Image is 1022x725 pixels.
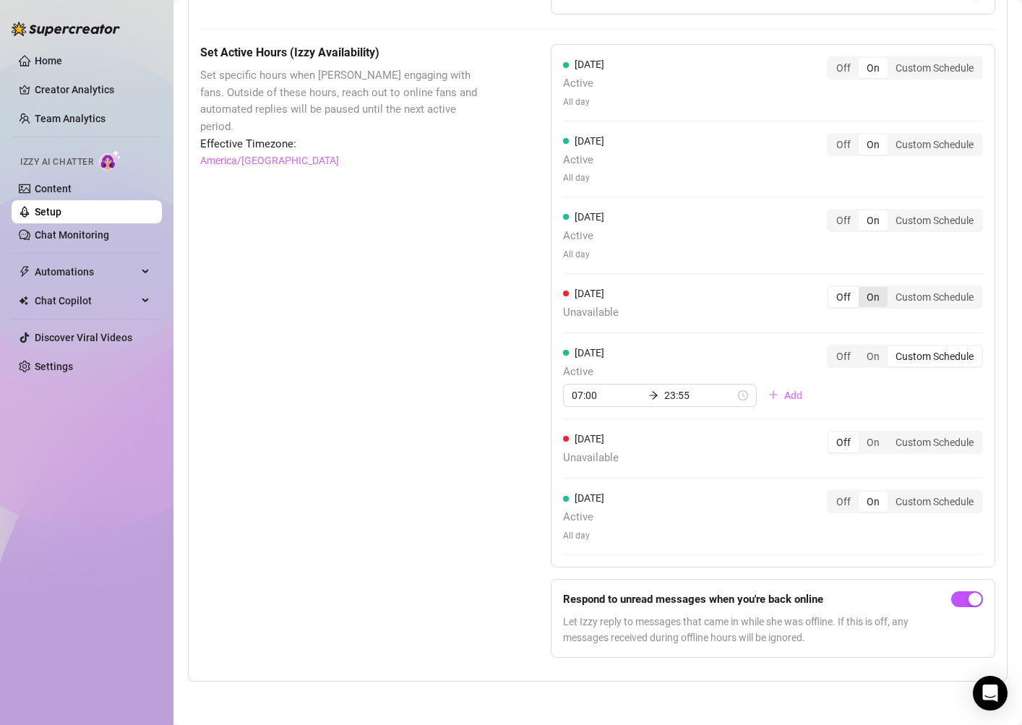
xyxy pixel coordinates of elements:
[859,492,888,512] div: On
[200,44,478,61] h5: Set Active Hours (Izzy Availability)
[563,95,604,109] span: All day
[575,211,604,223] span: [DATE]
[563,228,604,245] span: Active
[859,432,888,452] div: On
[575,288,604,299] span: [DATE]
[563,614,945,645] span: Let Izzy reply to messages that came in while she was offline. If this is off, any messages recei...
[575,59,604,70] span: [DATE]
[648,390,658,400] span: arrow-right
[827,56,983,80] div: segmented control
[575,433,604,445] span: [DATE]
[19,296,28,306] img: Chat Copilot
[563,75,604,93] span: Active
[563,364,814,381] span: Active
[827,133,983,156] div: segmented control
[664,387,735,403] input: End time
[859,210,888,231] div: On
[572,387,643,403] input: Start time
[828,346,859,366] div: Off
[827,286,983,309] div: segmented control
[35,113,106,124] a: Team Analytics
[827,345,983,368] div: segmented control
[35,229,109,241] a: Chat Monitoring
[99,150,121,171] img: AI Chatter
[888,210,982,231] div: Custom Schedule
[19,266,30,278] span: thunderbolt
[35,361,73,372] a: Settings
[888,287,982,307] div: Custom Schedule
[35,260,137,283] span: Automations
[563,529,604,543] span: All day
[200,136,478,153] span: Effective Timezone:
[575,135,604,147] span: [DATE]
[563,509,604,526] span: Active
[888,58,982,78] div: Custom Schedule
[888,346,982,366] div: Custom Schedule
[563,248,604,262] span: All day
[563,171,604,185] span: All day
[888,492,982,512] div: Custom Schedule
[35,183,72,194] a: Content
[35,332,132,343] a: Discover Viral Videos
[768,390,778,400] span: plus
[828,210,859,231] div: Off
[575,347,604,359] span: [DATE]
[859,346,888,366] div: On
[35,55,62,67] a: Home
[828,287,859,307] div: Off
[563,593,823,606] strong: Respond to unread messages when you're back online
[828,492,859,512] div: Off
[200,153,339,168] a: America/[GEOGRAPHIC_DATA]
[859,287,888,307] div: On
[563,450,619,467] span: Unavailable
[575,492,604,504] span: [DATE]
[827,490,983,513] div: segmented control
[563,152,604,169] span: Active
[859,58,888,78] div: On
[888,134,982,155] div: Custom Schedule
[828,134,859,155] div: Off
[200,67,478,135] span: Set specific hours when [PERSON_NAME] engaging with fans. Outside of these hours, reach out to on...
[563,304,619,322] span: Unavailable
[35,289,137,312] span: Chat Copilot
[35,78,150,101] a: Creator Analytics
[784,390,802,401] span: Add
[827,431,983,454] div: segmented control
[827,209,983,232] div: segmented control
[828,58,859,78] div: Off
[828,432,859,452] div: Off
[859,134,888,155] div: On
[35,206,61,218] a: Setup
[757,384,814,407] button: Add
[12,22,120,36] img: logo-BBDzfeDw.svg
[888,432,982,452] div: Custom Schedule
[973,676,1008,711] div: Open Intercom Messenger
[20,155,93,169] span: Izzy AI Chatter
